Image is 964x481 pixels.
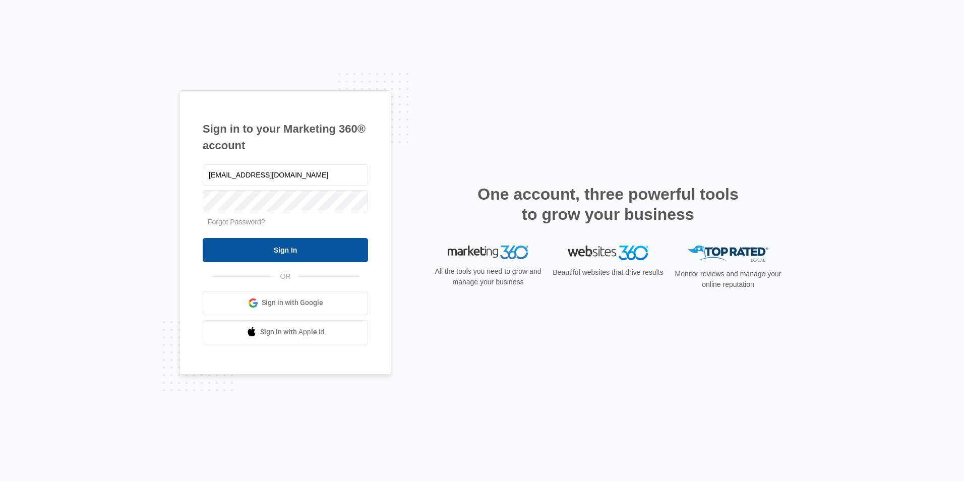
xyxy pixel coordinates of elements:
span: Sign in with Google [262,297,323,308]
input: Email [203,164,368,186]
img: Marketing 360 [448,246,528,260]
a: Sign in with Google [203,291,368,315]
a: Forgot Password? [208,218,265,226]
h2: One account, three powerful tools to grow your business [474,184,742,224]
h1: Sign in to your Marketing 360® account [203,121,368,154]
span: OR [273,271,298,282]
img: Websites 360 [568,246,648,260]
span: Sign in with Apple Id [260,327,325,337]
p: Beautiful websites that drive results [552,267,665,278]
p: All the tools you need to grow and manage your business [432,266,545,287]
p: Monitor reviews and manage your online reputation [672,269,785,290]
input: Sign In [203,238,368,262]
img: Top Rated Local [688,246,768,262]
a: Sign in with Apple Id [203,320,368,344]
